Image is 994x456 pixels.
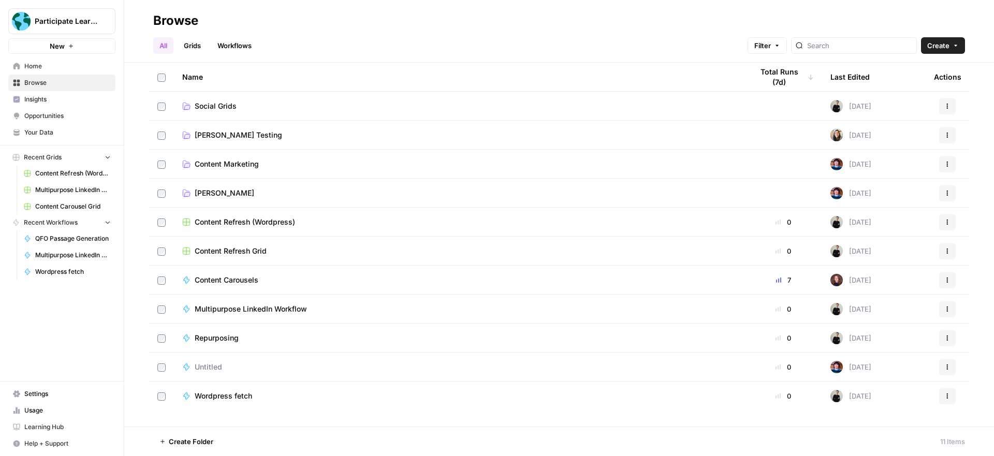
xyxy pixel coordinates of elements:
[753,362,814,372] div: 0
[35,169,111,178] span: Content Refresh (Wordpress)
[182,130,736,140] a: [PERSON_NAME] Testing
[211,37,258,54] a: Workflows
[8,58,115,75] a: Home
[830,129,843,141] img: 0lr4jcdpyzwqjtq9p4kx1r7m1cvf
[35,202,111,211] span: Content Carousel Grid
[195,391,252,401] span: Wordpress fetch
[153,433,220,450] button: Create Folder
[830,158,871,170] div: [DATE]
[35,185,111,195] span: Multipurpose LinkedIn Workflow Grid
[153,12,198,29] div: Browse
[24,218,78,227] span: Recent Workflows
[921,37,965,54] button: Create
[830,245,871,257] div: [DATE]
[182,304,736,314] a: Multipurpose LinkedIn Workflow
[24,95,111,104] span: Insights
[830,390,871,402] div: [DATE]
[195,188,254,198] span: [PERSON_NAME]
[754,40,771,51] span: Filter
[24,128,111,137] span: Your Data
[35,267,111,276] span: Wordpress fetch
[830,303,843,315] img: rzyuksnmva7rad5cmpd7k6b2ndco
[8,91,115,108] a: Insights
[24,78,111,87] span: Browse
[753,246,814,256] div: 0
[153,37,173,54] a: All
[8,386,115,402] a: Settings
[182,217,736,227] a: Content Refresh (Wordpress)
[753,333,814,343] div: 0
[830,303,871,315] div: [DATE]
[24,111,111,121] span: Opportunities
[748,37,787,54] button: Filter
[8,8,115,34] button: Workspace: Participate Learning
[830,187,843,199] img: d1s4gsy8a4mul096yvnrslvas6mb
[24,406,111,415] span: Usage
[830,332,871,344] div: [DATE]
[12,12,31,31] img: Participate Learning Logo
[8,215,115,230] button: Recent Workflows
[753,217,814,227] div: 0
[830,390,843,402] img: rzyuksnmva7rad5cmpd7k6b2ndco
[830,216,871,228] div: [DATE]
[8,435,115,452] button: Help + Support
[195,101,237,111] span: Social Grids
[830,129,871,141] div: [DATE]
[807,40,912,51] input: Search
[24,422,111,432] span: Learning Hub
[8,419,115,435] a: Learning Hub
[830,361,871,373] div: [DATE]
[50,41,65,51] span: New
[19,263,115,280] a: Wordpress fetch
[182,275,736,285] a: Content Carousels
[19,165,115,182] a: Content Refresh (Wordpress)
[830,63,870,91] div: Last Edited
[195,362,222,372] span: Untitled
[195,159,259,169] span: Content Marketing
[830,100,843,112] img: rzyuksnmva7rad5cmpd7k6b2ndco
[8,150,115,165] button: Recent Grids
[830,274,871,286] div: [DATE]
[182,188,736,198] a: [PERSON_NAME]
[182,101,736,111] a: Social Grids
[753,391,814,401] div: 0
[19,182,115,198] a: Multipurpose LinkedIn Workflow Grid
[195,333,239,343] span: Repurposing
[182,159,736,169] a: Content Marketing
[934,63,961,91] div: Actions
[19,198,115,215] a: Content Carousel Grid
[8,124,115,141] a: Your Data
[195,275,258,285] span: Content Carousels
[830,216,843,228] img: rzyuksnmva7rad5cmpd7k6b2ndco
[195,246,267,256] span: Content Refresh Grid
[24,62,111,71] span: Home
[830,274,843,286] img: 730h25ol2sy2fes8iglhybgtci4k
[8,108,115,124] a: Opportunities
[19,247,115,263] a: Multipurpose LinkedIn Workflow
[182,362,736,372] a: Untitled
[753,275,814,285] div: 7
[830,187,871,199] div: [DATE]
[8,402,115,419] a: Usage
[8,75,115,91] a: Browse
[830,245,843,257] img: rzyuksnmva7rad5cmpd7k6b2ndco
[178,37,207,54] a: Grids
[753,304,814,314] div: 0
[182,246,736,256] a: Content Refresh Grid
[35,234,111,243] span: QFO Passage Generation
[195,130,282,140] span: [PERSON_NAME] Testing
[927,40,949,51] span: Create
[195,217,295,227] span: Content Refresh (Wordpress)
[169,436,213,447] span: Create Folder
[830,100,871,112] div: [DATE]
[24,153,62,162] span: Recent Grids
[182,63,736,91] div: Name
[35,251,111,260] span: Multipurpose LinkedIn Workflow
[182,333,736,343] a: Repurposing
[24,439,111,448] span: Help + Support
[19,230,115,247] a: QFO Passage Generation
[940,436,965,447] div: 11 Items
[830,361,843,373] img: d1s4gsy8a4mul096yvnrslvas6mb
[35,16,97,26] span: Participate Learning
[753,63,814,91] div: Total Runs (7d)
